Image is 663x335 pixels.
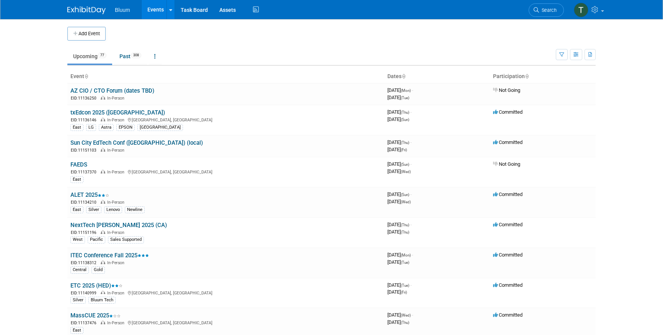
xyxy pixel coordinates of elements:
span: In-Person [107,118,127,123]
span: (Fri) [401,290,407,294]
div: [GEOGRAPHIC_DATA] [137,124,183,131]
img: ExhibitDay [67,7,106,14]
div: [GEOGRAPHIC_DATA], [GEOGRAPHIC_DATA] [70,289,381,296]
span: EID: 11134210 [71,200,100,204]
span: EID: 11140999 [71,291,100,295]
div: East [70,327,83,334]
span: (Tue) [401,283,409,288]
span: (Sun) [401,193,409,197]
span: (Sun) [401,162,409,167]
span: (Mon) [401,253,411,257]
img: In-Person Event [101,200,105,204]
div: East [70,124,83,131]
span: EID: 11136146 [71,118,100,122]
span: - [410,222,412,227]
div: West [70,236,85,243]
span: (Thu) [401,320,409,325]
span: (Thu) [401,223,409,227]
span: [DATE] [387,116,409,122]
span: Committed [493,282,523,288]
span: 308 [131,52,141,58]
div: [GEOGRAPHIC_DATA], [GEOGRAPHIC_DATA] [70,319,381,326]
span: [DATE] [387,222,412,227]
div: Lenovo [104,206,122,213]
span: (Tue) [401,260,409,265]
span: EID: 11138312 [71,261,100,265]
span: (Tue) [401,96,409,100]
a: ITEC Conference Fall 2025 [70,252,149,259]
th: Participation [490,70,596,83]
span: Committed [493,312,523,318]
span: [DATE] [387,312,413,318]
span: Committed [493,191,523,197]
span: [DATE] [387,139,412,145]
span: EID: 11137370 [71,170,100,174]
div: LG [86,124,96,131]
img: In-Person Event [101,230,105,234]
a: FAEDS [70,161,87,168]
span: [DATE] [387,161,412,167]
span: [DATE] [387,229,409,235]
span: (Sun) [401,118,409,122]
a: AZ CIO / CTO Forum (dates TBD) [70,87,154,94]
div: [GEOGRAPHIC_DATA], [GEOGRAPHIC_DATA] [70,168,381,175]
span: In-Person [107,148,127,153]
span: [DATE] [387,109,412,115]
div: EPSON [116,124,135,131]
a: Sun City EdTech Conf ([GEOGRAPHIC_DATA]) (local) [70,139,203,146]
span: In-Person [107,230,127,235]
span: EID: 11136250 [71,96,100,100]
div: Bluum Tech [88,297,116,304]
a: Sort by Start Date [402,73,405,79]
span: (Wed) [401,313,411,317]
span: [DATE] [387,199,411,204]
span: (Wed) [401,170,411,174]
span: (Thu) [401,230,409,234]
div: Sales Supported [108,236,144,243]
div: Astra [99,124,114,131]
div: East [70,206,83,213]
a: txEdcon 2025 ([GEOGRAPHIC_DATA]) [70,109,165,116]
span: [DATE] [387,191,412,197]
span: Committed [493,252,523,258]
a: Past308 [114,49,147,64]
div: Pacific [88,236,105,243]
span: [DATE] [387,87,413,93]
span: Committed [493,109,523,115]
span: - [410,191,412,197]
div: East [70,176,83,183]
span: - [412,87,413,93]
span: - [412,252,413,258]
div: Central [70,266,89,273]
span: (Wed) [401,200,411,204]
span: In-Person [107,170,127,175]
span: In-Person [107,96,127,101]
th: Event [67,70,384,83]
span: In-Person [107,291,127,296]
span: [DATE] [387,168,411,174]
span: Search [539,7,557,13]
span: (Mon) [401,88,411,93]
span: [DATE] [387,95,409,100]
span: Committed [493,139,523,145]
span: - [410,282,412,288]
div: Silver [86,206,101,213]
span: Committed [493,222,523,227]
img: In-Person Event [101,260,105,264]
a: Search [529,3,564,17]
span: - [410,109,412,115]
span: (Fri) [401,148,407,152]
span: EID: 11151196 [71,230,100,235]
img: In-Person Event [101,148,105,152]
span: In-Person [107,200,127,205]
span: - [410,139,412,145]
span: [DATE] [387,319,409,325]
img: In-Person Event [101,320,105,324]
span: - [410,161,412,167]
span: [DATE] [387,282,412,288]
a: Sort by Event Name [84,73,88,79]
img: In-Person Event [101,170,105,173]
button: Add Event [67,27,106,41]
img: Taylor Bradley [574,3,588,17]
span: Bluum [115,7,130,13]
